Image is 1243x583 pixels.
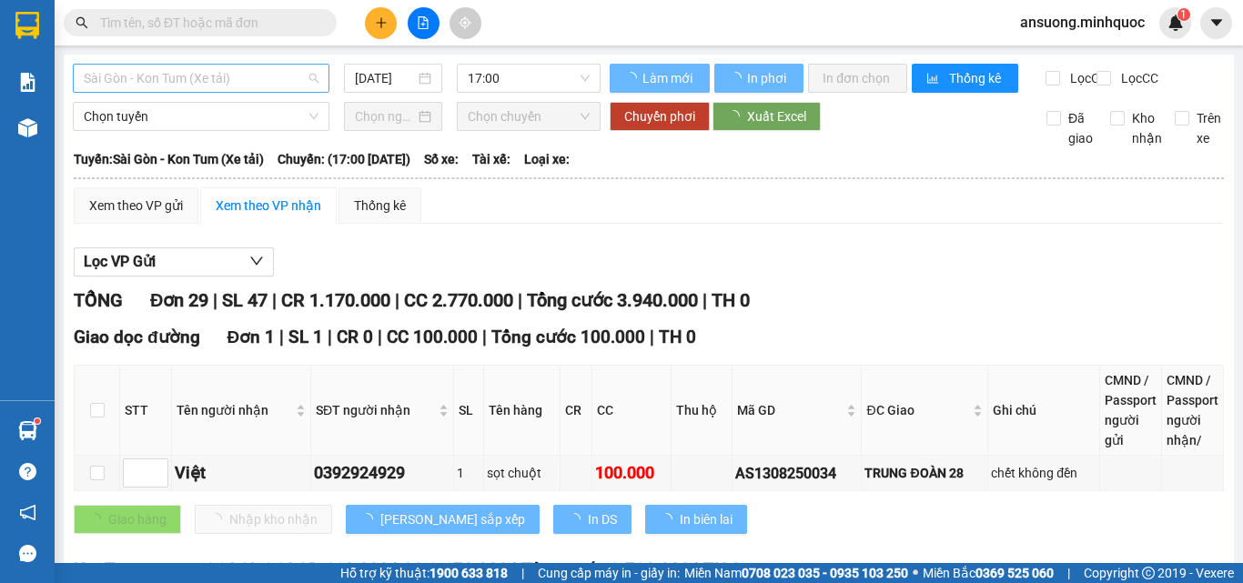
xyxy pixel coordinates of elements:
[100,13,315,33] input: Tìm tên, số ĐT hoặc mã đơn
[314,460,450,486] div: 0392924929
[222,289,268,311] span: SL 47
[249,254,264,268] span: down
[610,64,710,93] button: Làm mới
[84,250,156,273] span: Lọc VP Gửi
[281,289,390,311] span: CR 1.170.000
[288,559,293,580] span: |
[172,456,311,491] td: Việt
[702,289,707,311] span: |
[642,68,695,88] span: Làm mới
[864,463,985,483] div: TRUNG ĐOÀN 28
[521,559,690,580] span: Tổng cước 2.780.000
[1006,11,1159,34] span: ansuong.minhquoc
[15,15,106,59] div: An Sương
[610,102,710,131] button: Chuyển phơi
[913,569,918,577] span: ⚪️
[118,63,326,126] span: 102 [PERSON_NAME]
[393,559,398,580] span: |
[484,366,561,456] th: Tên hàng
[747,68,789,88] span: In phơi
[742,566,908,580] strong: 0708 023 035 - 0935 103 250
[923,563,1054,583] span: Miền Bắc
[311,456,454,491] td: 0392924929
[272,289,277,311] span: |
[74,289,123,311] span: TỔNG
[74,327,200,347] span: Giao dọc đường
[729,72,744,85] span: loading
[118,73,143,92] span: TC:
[714,64,803,93] button: In phơi
[175,460,308,486] div: Việt
[74,247,274,276] button: Lọc VP Gửi
[482,327,487,347] span: |
[120,366,172,456] th: STT
[177,400,292,420] span: Tên người nhận
[1142,567,1155,579] span: copyright
[1167,15,1184,31] img: icon-new-feature
[346,505,540,534] button: [PERSON_NAME] sắp xếp
[167,559,226,580] span: Đơn 21
[491,327,645,347] span: Tổng cước 100.000
[216,196,321,216] div: Xem theo VP nhận
[459,16,471,29] span: aim
[524,149,570,169] span: Loại xe:
[454,366,484,456] th: SL
[866,400,969,420] span: ĐC Giao
[595,460,668,486] div: 100.000
[76,16,88,29] span: search
[1061,108,1100,148] span: Đã giao
[457,463,480,483] div: 1
[727,110,747,123] span: loading
[278,149,410,169] span: Chuyến: (17:00 [DATE])
[395,289,399,311] span: |
[735,462,858,485] div: AS1308250034
[1067,563,1070,583] span: |
[74,505,181,534] button: Giao hàng
[988,366,1100,456] th: Ghi chú
[1114,68,1161,88] span: Lọc CC
[472,149,510,169] span: Tài xế:
[429,566,508,580] strong: 1900 633 818
[737,400,843,420] span: Mã GD
[239,559,284,580] span: SL 36
[417,16,429,29] span: file-add
[380,509,525,529] span: [PERSON_NAME] sắp xếp
[74,152,264,166] b: Tuyến: Sài Gòn - Kon Tum (Xe tải)
[15,12,39,39] img: logo-vxr
[213,289,217,311] span: |
[645,505,747,534] button: In biên lai
[1177,8,1190,21] sup: 1
[487,463,557,483] div: sọt chuột
[288,327,323,347] span: SL 1
[74,559,140,580] span: KonTum
[118,15,326,37] div: KonTum
[195,505,332,534] button: Nhập kho nhận
[512,559,517,580] span: |
[624,72,640,85] span: loading
[538,563,680,583] span: Cung cấp máy in - giấy in:
[227,327,276,347] span: Đơn 1
[1189,108,1228,148] span: Trên xe
[279,327,284,347] span: |
[298,559,389,580] span: CR 610.000
[1180,8,1187,21] span: 1
[404,289,513,311] span: CC 2.770.000
[230,559,235,580] span: |
[1125,108,1169,148] span: Kho nhận
[694,559,699,580] span: |
[424,149,459,169] span: Số xe:
[354,196,406,216] div: Thống kê
[912,64,1018,93] button: bar-chartThống kê
[19,463,36,480] span: question-circle
[680,509,733,529] span: In biên lai
[521,563,524,583] span: |
[387,327,478,347] span: CC 100.000
[659,327,696,347] span: TH 0
[340,563,508,583] span: Hỗ trợ kỹ thuật:
[926,72,942,86] span: bar-chart
[360,513,380,526] span: loading
[15,17,44,36] span: Gửi:
[84,103,318,130] span: Chọn tuyến
[328,327,332,347] span: |
[118,17,162,36] span: Nhận:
